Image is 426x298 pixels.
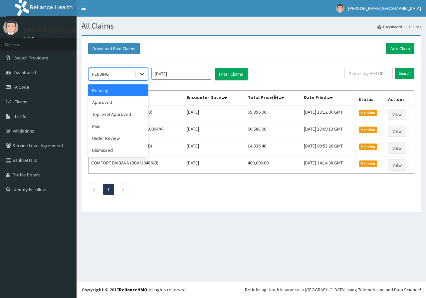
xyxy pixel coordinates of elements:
[245,286,421,293] div: Redefining Heath Insurance in [GEOGRAPHIC_DATA] using Telemedicine and Data Science!
[88,108,148,120] div: Top level Approved
[88,43,140,54] button: Download Paid Claims
[386,43,414,54] a: Add Claim
[245,123,301,140] td: 66,588.00
[88,120,148,132] div: Paid
[88,132,148,144] div: Under Review
[388,159,406,171] a: View
[388,109,406,120] a: View
[344,68,393,79] input: Search by HMO ID
[92,71,109,77] div: PENDING
[184,157,245,174] td: [DATE]
[388,126,406,137] a: View
[184,140,245,157] td: [DATE]
[301,91,355,106] th: Date Filed
[301,106,355,123] td: [DATE] 13:12:00 GMT
[23,36,39,41] a: Online
[151,68,211,80] input: Select Month and Year
[245,106,301,123] td: 65,856.00
[245,91,301,106] th: Total Price(₦)
[119,287,147,293] a: RelianceHMO
[377,24,402,30] a: Dashboard
[23,27,122,33] p: [PERSON_NAME][GEOGRAPHIC_DATA]
[301,140,355,157] td: [DATE] 09:53:26 GMT
[77,281,426,298] footer: All rights reserved.
[89,157,184,174] td: COMFORT DIABANA (DDA/10486/B)
[14,69,36,75] span: Dashboard
[122,186,125,192] a: Next page
[88,84,148,96] div: Pending
[355,91,385,106] th: Status
[82,22,421,30] h1: All Claims
[359,144,377,149] span: Pending
[245,157,301,174] td: 400,000.00
[88,144,148,156] div: Dismissed
[184,123,245,140] td: [DATE]
[14,55,48,61] span: Switch Providers
[301,123,355,140] td: [DATE] 13:09:13 GMT
[82,287,149,293] strong: Copyright © 2017 .
[107,186,110,192] a: Page 1 is your current page
[184,91,245,106] th: Encounter Date
[359,160,377,166] span: Pending
[301,157,355,174] td: [DATE] 14:14:38 GMT
[88,96,148,108] div: Approved
[215,68,248,80] button: Filter Claims
[385,91,414,106] th: Actions
[395,68,414,79] input: Search
[14,99,27,105] span: Claims
[184,106,245,123] td: [DATE]
[93,186,96,192] a: Previous page
[359,110,377,116] span: Pending
[388,143,406,154] a: View
[245,140,301,157] td: 14,336.40
[336,4,344,13] img: User Image
[348,5,421,11] span: [PERSON_NAME][GEOGRAPHIC_DATA]
[359,127,377,133] span: Pending
[3,20,18,35] img: User Image
[403,24,421,30] li: Claims
[14,113,26,119] span: Tariffs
